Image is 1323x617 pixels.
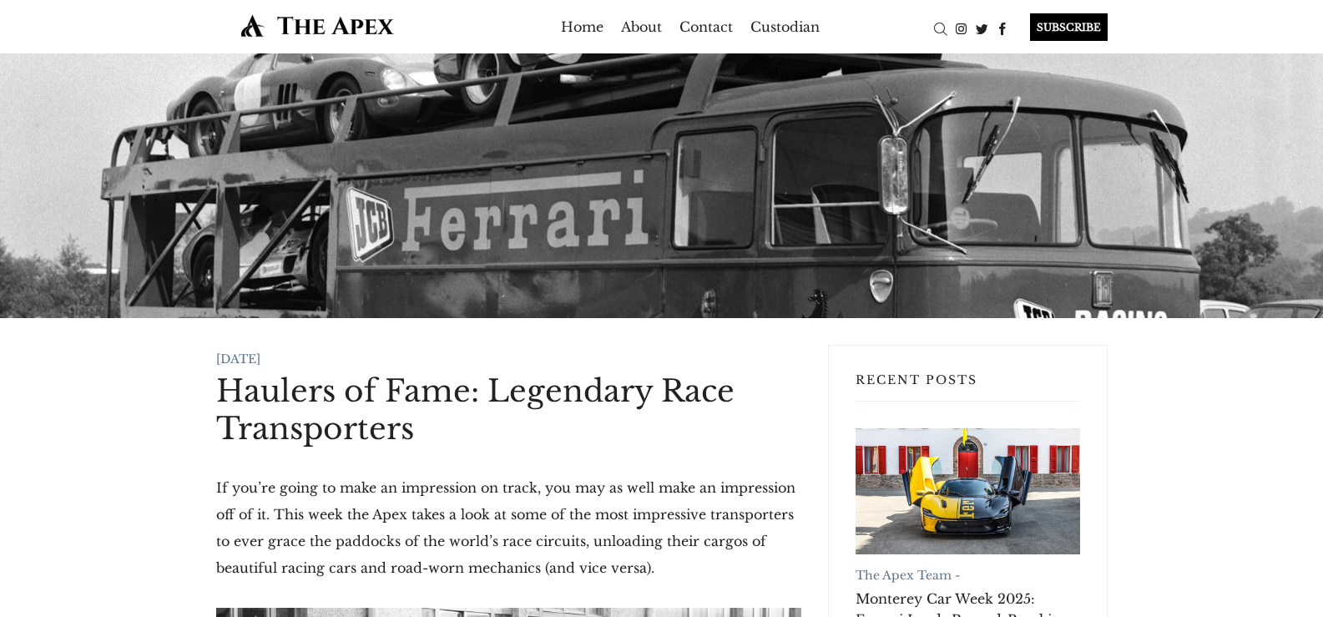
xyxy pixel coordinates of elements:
[992,19,1013,36] a: Facebook
[561,13,603,40] a: Home
[930,19,951,36] a: Search
[216,474,801,581] p: If you’re going to make an impression on track, you may as well make an impression off of it. Thi...
[1013,13,1108,41] a: SUBSCRIBE
[856,568,960,583] a: The Apex Team -
[951,19,972,36] a: Instagram
[856,428,1080,554] a: Monterey Car Week 2025: Ferrari Leads Record-Breaking Auctions with $432.8 Million in Sales
[216,351,260,367] time: [DATE]
[621,13,662,40] a: About
[679,13,733,40] a: Contact
[856,372,1080,402] h3: Recent Posts
[216,13,419,38] img: The Apex by Custodian
[216,372,801,448] h1: Haulers of Fame: Legendary Race Transporters
[972,19,992,36] a: Twitter
[750,13,820,40] a: Custodian
[1030,13,1108,41] div: SUBSCRIBE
